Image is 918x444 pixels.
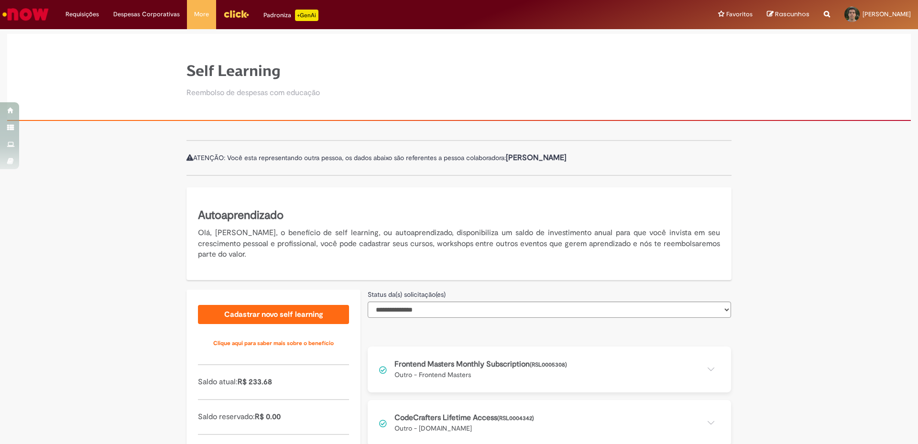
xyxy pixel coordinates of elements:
[767,10,809,19] a: Rascunhos
[726,10,753,19] span: Favoritos
[186,140,732,176] div: ATENÇÃO: Você esta representando outra pessoa, os dados abaixo são referentes a pessoa colaboradora:
[1,5,50,24] img: ServiceNow
[198,412,349,422] p: Saldo reservado:
[238,377,272,387] span: R$ 233.68
[198,377,349,388] p: Saldo atual:
[223,7,249,21] img: click_logo_yellow_360x200.png
[113,10,180,19] span: Despesas Corporativas
[198,227,720,260] p: Olá, [PERSON_NAME], o benefício de self learning, ou autoaprendizado, disponibiliza um saldo de i...
[295,10,318,21] p: +GenAi
[863,10,911,18] span: [PERSON_NAME]
[506,153,567,162] b: [PERSON_NAME]
[186,63,320,79] h1: Self Learning
[368,290,446,299] label: Status da(s) solicitação(es)
[198,334,349,353] a: Clique aqui para saber mais sobre o benefício
[66,10,99,19] span: Requisições
[198,207,720,224] h5: Autoaprendizado
[186,89,320,97] h2: Reembolso de despesas com educação
[255,412,281,422] span: R$ 0.00
[194,10,209,19] span: More
[775,10,809,19] span: Rascunhos
[198,305,349,324] a: Cadastrar novo self learning
[263,10,318,21] div: Padroniza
